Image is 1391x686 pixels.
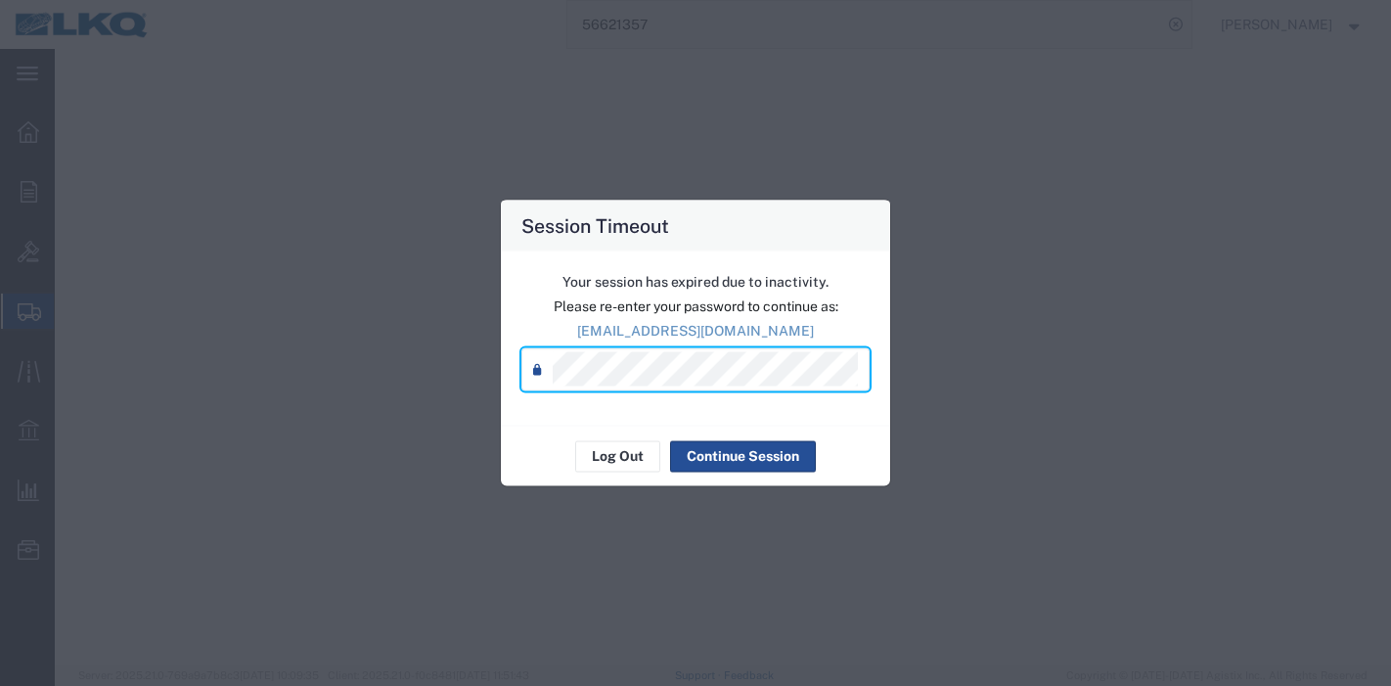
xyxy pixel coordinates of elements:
[521,271,870,292] p: Your session has expired due to inactivity.
[521,210,669,239] h4: Session Timeout
[521,320,870,341] p: [EMAIL_ADDRESS][DOMAIN_NAME]
[670,440,816,472] button: Continue Session
[521,296,870,316] p: Please re-enter your password to continue as:
[575,440,660,472] button: Log Out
